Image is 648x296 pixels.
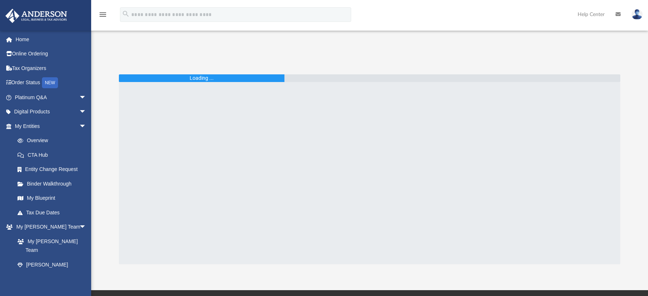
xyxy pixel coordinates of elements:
[3,9,69,23] img: Anderson Advisors Platinum Portal
[5,119,97,133] a: My Entitiesarrow_drop_down
[42,77,58,88] div: NEW
[5,105,97,119] a: Digital Productsarrow_drop_down
[10,133,97,148] a: Overview
[632,9,643,20] img: User Pic
[5,75,97,90] a: Order StatusNEW
[79,119,94,134] span: arrow_drop_down
[79,90,94,105] span: arrow_drop_down
[98,14,107,19] a: menu
[5,47,97,61] a: Online Ordering
[10,234,90,257] a: My [PERSON_NAME] Team
[98,10,107,19] i: menu
[5,61,97,75] a: Tax Organizers
[10,176,97,191] a: Binder Walkthrough
[190,74,214,82] div: Loading ...
[79,105,94,120] span: arrow_drop_down
[10,257,94,281] a: [PERSON_NAME] System
[10,148,97,162] a: CTA Hub
[10,191,94,206] a: My Blueprint
[5,32,97,47] a: Home
[5,90,97,105] a: Platinum Q&Aarrow_drop_down
[5,220,94,234] a: My [PERSON_NAME] Teamarrow_drop_down
[10,162,97,177] a: Entity Change Request
[79,220,94,235] span: arrow_drop_down
[10,205,97,220] a: Tax Due Dates
[122,10,130,18] i: search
